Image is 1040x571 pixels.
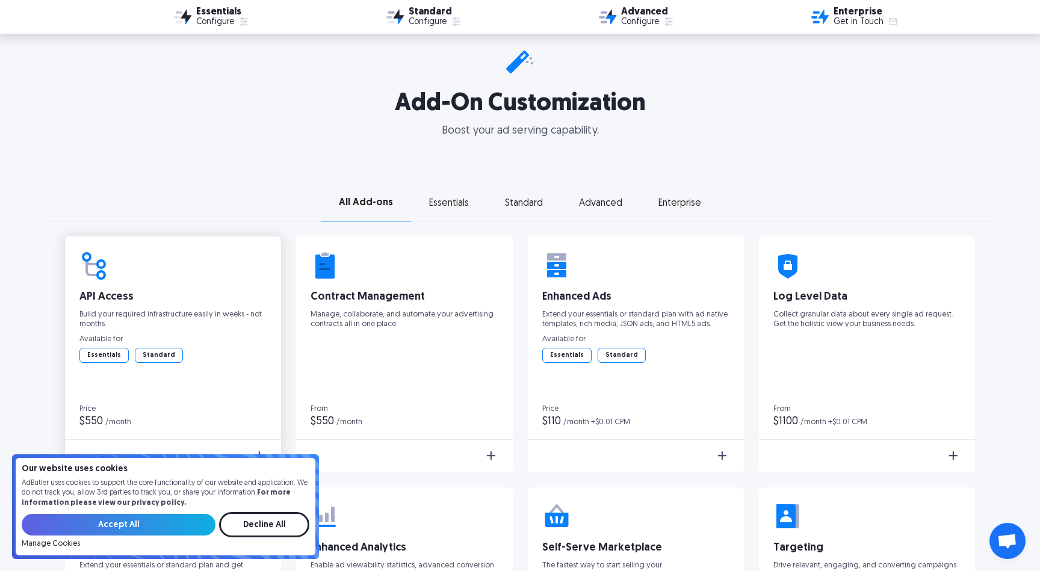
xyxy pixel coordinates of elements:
[834,7,899,17] div: Enterprise
[311,310,498,329] p: Manage, collaborate, and automate your advertising contracts all in one place.
[80,348,128,362] div: Essentials
[409,7,462,17] div: Standard
[409,17,462,28] a: Configure
[336,418,362,426] div: /month
[579,199,622,208] div: Advanced
[505,199,543,208] div: Standard
[22,540,80,548] a: Manage Cookies
[196,18,234,26] div: Configure
[79,310,267,329] p: Build your required infrastructure easily in weeks - not months.
[105,418,131,426] div: /month
[989,523,1026,559] div: Open chat
[196,7,250,17] div: Essentials
[542,310,729,329] p: Extend your essentials or standard plan with ad native templates, rich media, JSON ads, and HTML5...
[219,512,309,537] input: Decline All
[196,17,250,28] a: Configure
[19,127,1021,135] p: Boost your ad serving capability.
[542,416,561,427] div: $110
[658,199,701,208] div: Enterprise
[22,512,309,548] form: Email Form
[834,18,884,26] div: Get in Touch
[542,335,729,344] p: Available for
[621,17,675,28] a: Configure
[429,199,469,208] div: Essentials
[773,405,961,413] div: From
[311,416,334,427] div: $550
[339,199,393,207] div: All Add-ons
[22,478,309,508] p: AdButler uses cookies to support the core functionality of our website and application. We do not...
[773,416,798,427] div: $1100
[79,292,267,303] div: API Access
[542,405,729,413] div: Price
[311,292,498,303] div: Contract Management
[773,292,961,303] div: Log Level Data
[135,348,182,362] div: Standard
[19,87,1021,121] h2: Add-On Customization
[598,348,645,362] div: Standard
[311,543,498,554] div: Enhanced Analytics
[621,18,659,26] div: Configure
[79,416,103,427] div: $550
[79,335,267,344] p: Available for
[834,17,899,28] a: Get in Touch
[621,7,675,17] div: Advanced
[22,514,215,536] input: Accept All
[22,465,309,474] h4: Our website uses cookies
[543,348,591,362] div: Essentials
[79,405,267,413] div: Price
[542,292,729,303] div: Enhanced Ads
[800,418,867,426] div: /month +$0.01 CPM
[563,418,630,426] div: /month +$0.01 CPM
[773,310,961,329] p: Collect granular data about every single ad request. Get the holistic view your business needs.
[773,543,961,554] div: Targeting
[311,405,498,413] div: From
[542,543,729,554] div: Self-Serve Marketplace
[409,18,447,26] div: Configure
